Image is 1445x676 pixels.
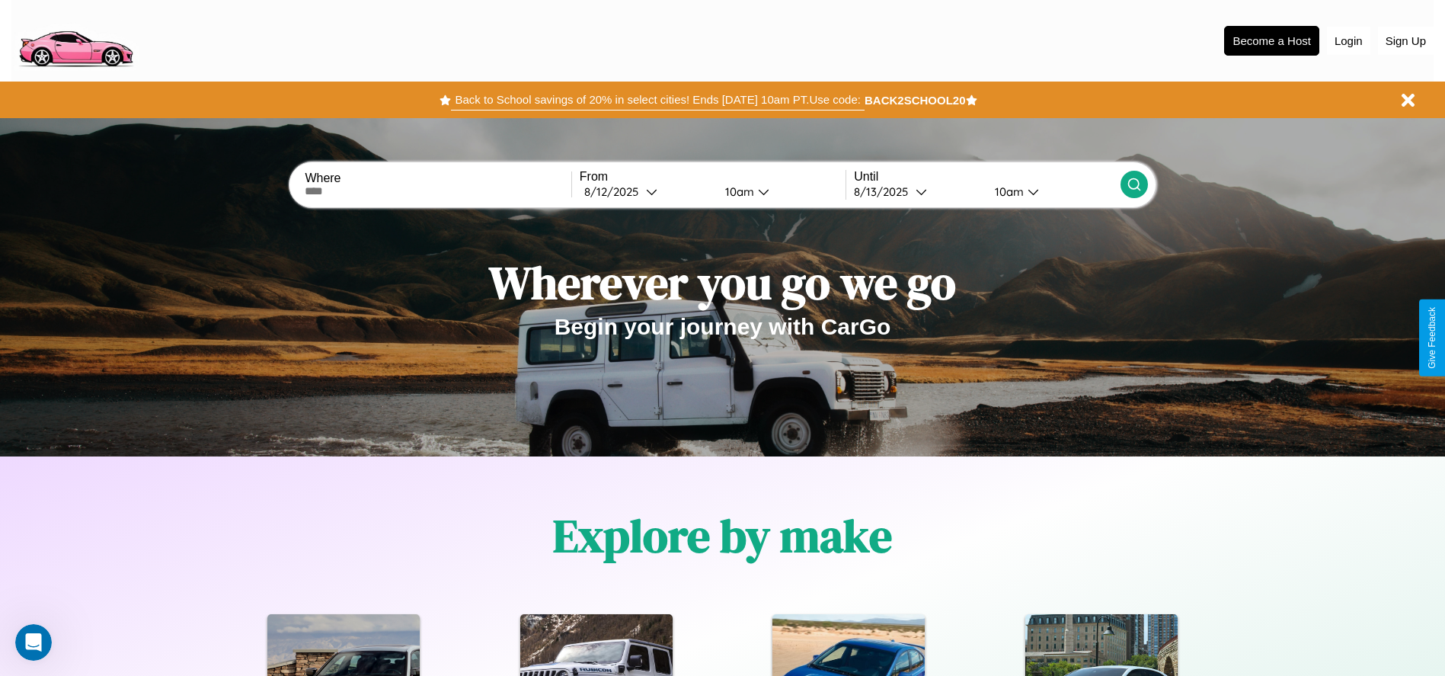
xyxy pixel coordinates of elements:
[1378,27,1434,55] button: Sign Up
[1427,307,1437,369] div: Give Feedback
[1224,26,1319,56] button: Become a Host
[584,184,646,199] div: 8 / 12 / 2025
[713,184,846,200] button: 10am
[865,94,966,107] b: BACK2SCHOOL20
[718,184,758,199] div: 10am
[553,505,892,567] h1: Explore by make
[580,170,846,184] label: From
[854,170,1120,184] label: Until
[305,171,571,185] label: Where
[11,8,139,71] img: logo
[451,89,864,111] button: Back to School savings of 20% in select cities! Ends [DATE] 10am PT.Use code:
[580,184,713,200] button: 8/12/2025
[854,184,916,199] div: 8 / 13 / 2025
[15,624,52,661] iframe: Intercom live chat
[983,184,1121,200] button: 10am
[987,184,1028,199] div: 10am
[1327,27,1370,55] button: Login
